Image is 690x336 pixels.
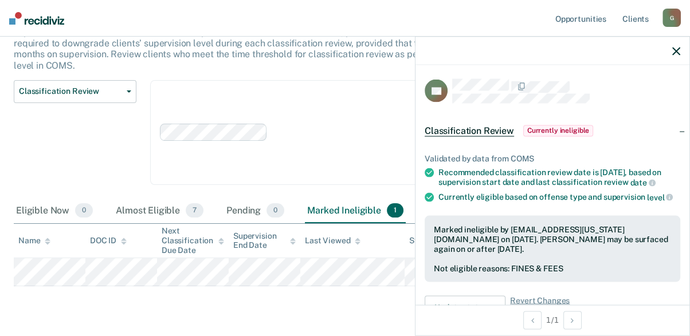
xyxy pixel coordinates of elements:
[19,86,122,96] span: Classification Review
[266,203,284,218] span: 0
[563,311,582,329] button: Next Opportunity
[434,263,671,273] div: Not eligible reasons: FINES & FEES
[14,5,629,71] p: This alert helps staff identify clients due or overdue for a classification review, which are gen...
[425,125,514,136] span: Classification Review
[438,192,680,202] div: Currently eligible based on offense type and supervision
[186,203,203,218] span: 7
[90,236,127,246] div: DOC ID
[662,9,681,27] div: G
[425,153,680,163] div: Validated by data from COMS
[113,199,206,224] div: Almost Eligible
[438,168,680,187] div: Recommended classification review date is [DATE], based on supervision start date and last classi...
[415,305,689,335] div: 1 / 1
[409,236,434,246] div: Status
[647,192,673,201] span: level
[162,226,224,255] div: Next Classification Due Date
[510,296,570,319] span: Revert Changes
[523,125,594,136] span: Currently ineligible
[305,199,406,224] div: Marked Ineligible
[18,236,50,246] div: Name
[415,112,689,149] div: Classification ReviewCurrently ineligible
[523,311,542,329] button: Previous Opportunity
[224,199,287,224] div: Pending
[434,225,671,254] div: Marked ineligible by [EMAIL_ADDRESS][US_STATE][DOMAIN_NAME] on [DATE]. [PERSON_NAME] may be surfa...
[233,231,296,251] div: Supervision End Date
[387,203,403,218] span: 1
[630,178,655,187] span: date
[425,296,505,319] button: Update status
[14,199,95,224] div: Eligible Now
[9,12,64,25] img: Recidiviz
[305,236,360,246] div: Last Viewed
[75,203,93,218] span: 0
